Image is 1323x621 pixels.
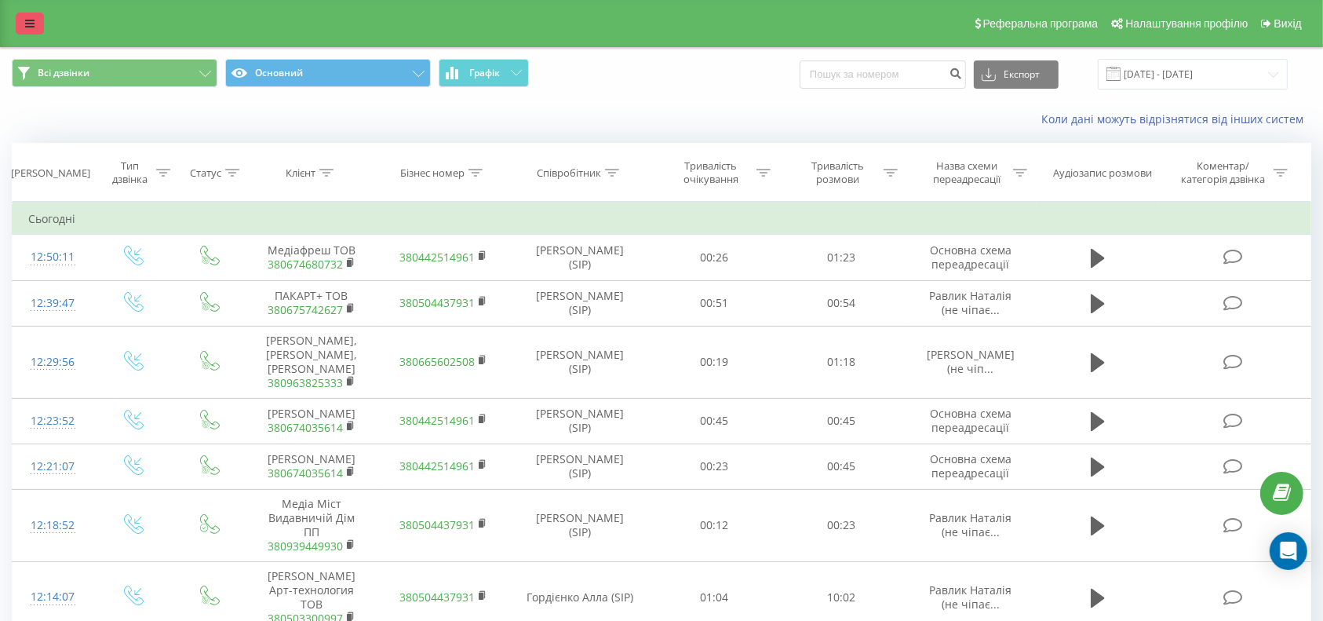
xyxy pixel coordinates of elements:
div: Тривалість розмови [796,159,880,186]
td: Сьогодні [13,203,1311,235]
td: ПАКАРТ+ ТОВ [246,280,377,326]
button: Всі дзвінки [12,59,217,87]
span: Налаштування профілю [1125,17,1248,30]
a: 380963825333 [268,375,343,390]
div: Бізнес номер [400,166,465,180]
span: Равлик Наталія (не чіпає... [929,583,1011,612]
a: 380504437931 [399,517,475,532]
a: 380674035614 [268,420,343,435]
button: Графік [439,59,529,87]
div: 12:50:11 [28,242,78,272]
td: Основна схема переадресації [905,444,1037,489]
td: [PERSON_NAME] (SIP) [509,235,651,280]
a: 380665602508 [399,354,475,369]
span: [PERSON_NAME] (не чіп... [927,347,1015,376]
td: 00:54 [778,280,905,326]
div: Тривалість очікування [669,159,753,186]
div: Співробітник [537,166,601,180]
a: 380504437931 [399,295,475,310]
td: 01:23 [778,235,905,280]
div: 12:18:52 [28,510,78,541]
div: Open Intercom Messenger [1270,532,1307,570]
div: Коментар/категорія дзвінка [1178,159,1270,186]
td: 00:51 [651,280,778,326]
td: 01:18 [778,326,905,398]
td: Основна схема переадресації [905,235,1037,280]
td: [PERSON_NAME] (SIP) [509,444,651,489]
td: [PERSON_NAME] (SIP) [509,280,651,326]
span: Равлик Наталія (не чіпає... [929,288,1011,317]
td: 00:12 [651,489,778,561]
span: Реферальна програма [983,17,1099,30]
td: Медіафреш ТОВ [246,235,377,280]
a: 380442514961 [399,458,475,473]
td: 00:45 [778,444,905,489]
span: Графік [469,68,500,79]
button: Експорт [974,60,1059,89]
td: [PERSON_NAME] [246,398,377,444]
span: Всі дзвінки [38,67,89,79]
div: 12:14:07 [28,582,78,612]
div: 12:21:07 [28,451,78,482]
div: Клієнт [286,166,315,180]
a: 380674035614 [268,466,343,480]
span: Вихід [1274,17,1302,30]
td: 00:45 [778,398,905,444]
td: 00:23 [778,489,905,561]
input: Пошук за номером [800,60,966,89]
div: Тип дзвінка [108,159,152,186]
td: 00:19 [651,326,778,398]
td: [PERSON_NAME] (SIP) [509,326,651,398]
td: 00:26 [651,235,778,280]
td: 00:45 [651,398,778,444]
button: Основний [225,59,431,87]
div: Назва схеми переадресації [925,159,1009,186]
td: [PERSON_NAME] [246,444,377,489]
a: 380939449930 [268,539,343,553]
td: [PERSON_NAME] (SIP) [509,489,651,561]
a: 380442514961 [399,413,475,428]
td: Медіа Міст Видавничій Дім ПП [246,489,377,561]
div: 12:29:56 [28,347,78,378]
div: Статус [190,166,221,180]
a: 380675742627 [268,302,343,317]
div: [PERSON_NAME] [11,166,90,180]
a: 380442514961 [399,250,475,265]
a: 380674680732 [268,257,343,272]
td: Основна схема переадресації [905,398,1037,444]
td: 00:23 [651,444,778,489]
div: 12:39:47 [28,288,78,319]
td: [PERSON_NAME] (SIP) [509,398,651,444]
a: Коли дані можуть відрізнятися вiд інших систем [1041,111,1311,126]
a: 380504437931 [399,590,475,605]
div: Аудіозапис розмови [1053,166,1152,180]
span: Равлик Наталія (не чіпає... [929,510,1011,539]
td: [PERSON_NAME], [PERSON_NAME], [PERSON_NAME] [246,326,377,398]
div: 12:23:52 [28,406,78,437]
